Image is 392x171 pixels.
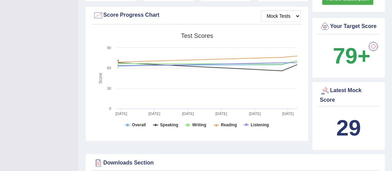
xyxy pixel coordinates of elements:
[320,22,377,32] div: Your Target Score
[249,112,261,116] tspan: [DATE]
[148,112,160,116] tspan: [DATE]
[160,123,178,127] tspan: Speaking
[221,123,237,127] tspan: Reading
[109,106,111,111] text: 0
[333,43,370,68] b: 79+
[107,46,111,50] text: 90
[98,73,103,84] tspan: Score
[336,115,361,140] b: 29
[182,112,194,116] tspan: [DATE]
[320,86,377,104] div: Latest Mock Score
[93,158,377,168] div: Downloads Section
[251,123,269,127] tspan: Listening
[115,112,127,116] tspan: [DATE]
[192,123,206,127] tspan: Writing
[132,123,146,127] tspan: Overall
[107,66,111,70] text: 60
[215,112,227,116] tspan: [DATE]
[93,10,301,20] div: Score Progress Chart
[181,32,213,39] tspan: Test scores
[282,112,294,116] tspan: [DATE]
[107,86,111,90] text: 30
